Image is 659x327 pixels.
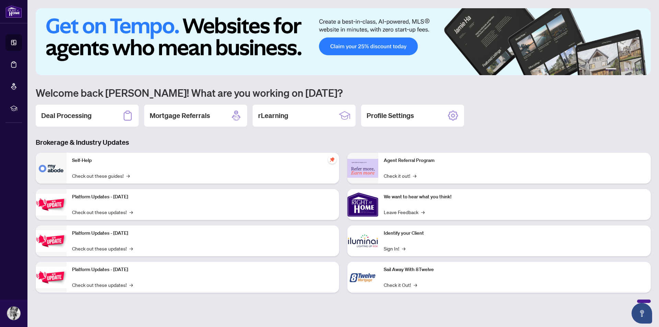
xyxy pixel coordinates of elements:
[384,157,645,164] p: Agent Referral Program
[636,68,638,71] button: 5
[384,172,416,179] a: Check it out!→
[36,86,651,99] h1: Welcome back [PERSON_NAME]! What are you working on [DATE]?
[632,303,652,324] button: Open asap
[129,208,133,216] span: →
[421,208,425,216] span: →
[347,262,378,293] img: Sail Away With 8Twelve
[36,138,651,147] h3: Brokerage & Industry Updates
[129,245,133,252] span: →
[384,266,645,273] p: Sail Away With 8Twelve
[72,208,133,216] a: Check out these updates!→
[413,172,416,179] span: →
[36,153,67,184] img: Self-Help
[72,230,334,237] p: Platform Updates - [DATE]
[41,111,92,120] h2: Deal Processing
[5,5,22,18] img: logo
[402,245,405,252] span: →
[641,68,644,71] button: 6
[36,230,67,252] img: Platform Updates - July 8, 2025
[72,281,133,289] a: Check out these updates!→
[72,245,133,252] a: Check out these updates!→
[414,281,417,289] span: →
[36,8,651,75] img: Slide 0
[384,208,425,216] a: Leave Feedback→
[72,172,130,179] a: Check out these guides!→
[384,281,417,289] a: Check it Out!→
[328,155,336,164] span: pushpin
[367,111,414,120] h2: Profile Settings
[384,230,645,237] p: Identify your Client
[258,111,288,120] h2: rLearning
[72,157,334,164] p: Self-Help
[347,225,378,256] img: Identify your Client
[36,194,67,215] img: Platform Updates - July 21, 2025
[619,68,622,71] button: 2
[150,111,210,120] h2: Mortgage Referrals
[384,193,645,201] p: We want to hear what you think!
[72,193,334,201] p: Platform Updates - [DATE]
[384,245,405,252] a: Sign In!→
[630,68,633,71] button: 4
[605,68,616,71] button: 1
[129,281,133,289] span: →
[36,267,67,288] img: Platform Updates - June 23, 2025
[625,68,627,71] button: 3
[126,172,130,179] span: →
[347,189,378,220] img: We want to hear what you think!
[7,307,20,320] img: Profile Icon
[347,159,378,178] img: Agent Referral Program
[72,266,334,273] p: Platform Updates - [DATE]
